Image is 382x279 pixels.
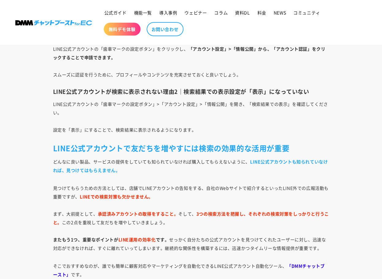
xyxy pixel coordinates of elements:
[15,20,92,25] img: 株式会社DMM Boost
[210,6,231,19] a: コラム
[101,6,130,19] a: 公式ガイド
[156,6,181,19] a: 導入事例
[104,10,127,15] span: 公式ガイド
[290,6,324,19] a: コミュニティ
[274,10,286,15] span: NEWS
[293,10,320,15] span: コミュニティ
[231,6,253,19] a: 資料DL
[184,10,207,15] span: ウェビナー
[53,19,329,79] p: 認証済みアカウントでない場合、LINE公式アカウントは検索結果に表示されません。まずは、認証済みアカウントにする必要があります。 LINE公式アカウントの「歯車マークの設定ボタン」をクリックし、...
[53,184,329,252] p: 見つけてもらうための方法としては、店舗でLINEアカウントの告知をする、自社のWebサイトで紹介するといったLINE外での広報活動も重要ですが、 まず、大前提として、 そして、 この2点を重視し...
[53,88,329,95] h3: LINE公式アカウントが検索に表示されない理由2｜検索結果での表示設定が「表示」になっていない
[147,22,183,36] a: お問い合わせ
[109,26,136,32] span: 無料デモ体験
[181,6,210,19] a: ウェビナー
[118,236,156,243] span: LINE運用の効率化
[53,100,329,134] p: LINE公式アカウントの「歯車マークの設定ボタン」>「アカウント設定」>「情報公開」を開き、「検索結果での表示」を確認してください。 設定を「表示」にすることで、検索結果に表示されるようになります。
[130,6,156,19] a: 機能一覧
[257,10,266,15] span: 料金
[235,10,250,15] span: 資料DL
[254,6,270,19] a: 料金
[53,143,329,153] h2: LINE公式アカウントで友だちを増やすには検索の効果的な活用が重要
[134,10,152,15] span: 機能一覧
[53,157,329,174] p: どんなに良い製品、サービスの提供をしていても知られていなければ購入してもらえないように、
[270,6,290,19] a: NEWS
[159,10,177,15] span: 導入事例
[214,10,228,15] span: コラム
[53,236,169,243] strong: またもう1つ、重要なポイントが です。
[104,23,141,36] a: 無料デモ体験
[80,193,153,200] strong: LINEでの検索対策も欠かせません。
[152,26,179,32] span: お問い合わせ
[98,211,179,217] strong: 承認済みアカウントの取得をすること。
[53,46,326,60] strong: 「アカウント設定」>「情報公開」から、「アカウント認証」をクリックすることで申請できます。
